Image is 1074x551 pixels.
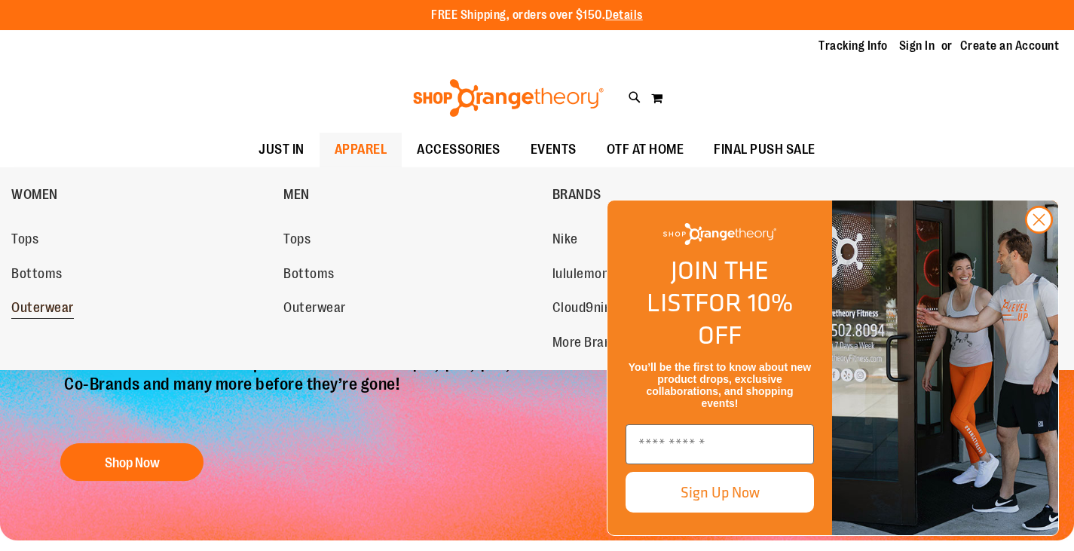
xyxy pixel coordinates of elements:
[431,7,643,24] p: FREE Shipping, orders over $150.
[605,8,643,22] a: Details
[552,300,619,319] span: Cloud9nine
[663,223,776,245] img: Shop Orangetheory
[11,226,268,253] a: Tops
[11,295,268,322] a: Outerwear
[11,261,268,288] a: Bottoms
[626,424,814,464] input: Enter email
[592,133,699,167] a: OTF AT HOME
[320,133,402,167] a: APPAREL
[714,133,815,167] span: FINAL PUSH SALE
[283,231,311,250] span: Tops
[552,266,610,285] span: lululemon
[243,133,320,167] a: JUST IN
[11,187,58,206] span: WOMEN
[402,133,516,167] a: ACCESSORIES
[283,187,310,206] span: MEN
[629,361,811,409] span: You’ll be the first to know about new product drops, exclusive collaborations, and shopping events!
[832,201,1058,535] img: Shop Orangtheory
[899,38,935,54] a: Sign In
[592,185,1074,551] div: FLYOUT Form
[11,175,276,214] a: WOMEN
[53,354,525,428] p: Exclusive online deals! Shop OTF favorites under $10, $20, $50, Co-Brands and many more before th...
[283,175,544,214] a: MEN
[552,187,601,206] span: BRANDS
[531,133,577,167] span: EVENTS
[699,133,831,167] a: FINAL PUSH SALE
[60,443,203,481] button: Shop Now
[11,231,38,250] span: Tops
[607,133,684,167] span: OTF AT HOME
[552,335,626,354] span: More Brands
[1025,206,1053,234] button: Close dialog
[552,175,817,214] a: BRANDS
[647,251,769,321] span: JOIN THE LIST
[283,266,335,285] span: Bottoms
[411,79,606,117] img: Shop Orangetheory
[417,133,500,167] span: ACCESSORIES
[819,38,888,54] a: Tracking Info
[516,133,592,167] a: EVENTS
[11,300,74,319] span: Outerwear
[11,266,63,285] span: Bottoms
[259,133,304,167] span: JUST IN
[626,472,814,513] button: Sign Up Now
[283,300,346,319] span: Outerwear
[335,133,387,167] span: APPAREL
[695,283,793,354] span: FOR 10% OFF
[960,38,1060,54] a: Create an Account
[552,231,578,250] span: Nike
